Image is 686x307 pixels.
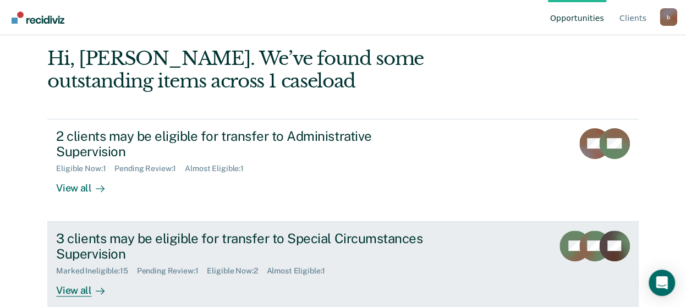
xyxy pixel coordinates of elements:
[137,266,207,276] div: Pending Review : 1
[56,276,118,297] div: View all
[47,47,520,92] div: Hi, [PERSON_NAME]. We’ve found some outstanding items across 1 caseload
[56,128,442,160] div: 2 clients may be eligible for transfer to Administrative Supervision
[660,8,677,26] button: Profile dropdown button
[56,231,442,262] div: 3 clients may be eligible for transfer to Special Circumstances Supervision
[266,266,334,276] div: Almost Eligible : 1
[56,266,136,276] div: Marked Ineligible : 15
[12,12,64,24] img: Recidiviz
[660,8,677,26] div: b
[185,164,253,173] div: Almost Eligible : 1
[47,119,638,222] a: 2 clients may be eligible for transfer to Administrative SupervisionEligible Now:1Pending Review:...
[56,164,114,173] div: Eligible Now : 1
[56,173,118,195] div: View all
[649,270,675,296] div: Open Intercom Messenger
[207,266,266,276] div: Eligible Now : 2
[114,164,185,173] div: Pending Review : 1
